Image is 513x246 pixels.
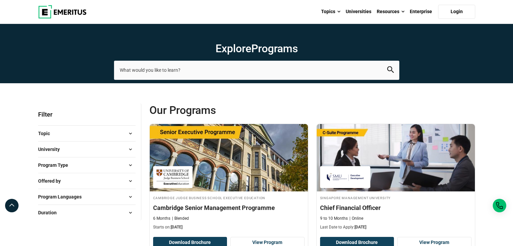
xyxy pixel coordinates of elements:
button: Program Type [38,160,136,170]
h4: Cambridge Senior Management Programme [153,204,305,212]
p: 9 to 10 Months [320,216,348,221]
span: Duration [38,209,62,216]
span: Program Type [38,161,74,169]
p: Last Date to Apply: [320,224,472,230]
img: Chief Financial Officer | Online Leadership Course [317,124,475,191]
button: Topic [38,128,136,139]
a: Leadership Course by Singapore Management University - October 13, 2025 Singapore Management Univ... [317,124,475,234]
p: Online [349,216,363,221]
p: 6 Months [153,216,170,221]
span: [DATE] [354,225,366,229]
h4: Chief Financial Officer [320,204,472,212]
img: Singapore Management University [323,170,367,185]
p: Starts on: [153,224,305,230]
span: Our Programs [149,103,312,117]
span: Program Languages [38,193,87,201]
h4: Cambridge Judge Business School Executive Education [153,195,305,201]
a: Business Management Course by Cambridge Judge Business School Executive Education - October 12, 2... [150,124,308,234]
button: University [38,144,136,154]
button: search [387,66,394,74]
span: Offered by [38,177,66,185]
span: Programs [251,42,298,55]
p: Blended [172,216,189,221]
button: Offered by [38,176,136,186]
h1: Explore [114,42,399,55]
button: Program Languages [38,192,136,202]
img: Cambridge Judge Business School Executive Education [156,170,189,185]
a: Login [438,5,475,19]
p: Filter [38,103,136,125]
a: search [387,68,394,74]
button: Duration [38,208,136,218]
input: search-page [114,61,399,80]
span: University [38,146,65,153]
span: [DATE] [171,225,182,229]
img: Cambridge Senior Management Programme | Online Business Management Course [150,124,308,191]
h4: Singapore Management University [320,195,472,201]
span: Topic [38,130,55,137]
